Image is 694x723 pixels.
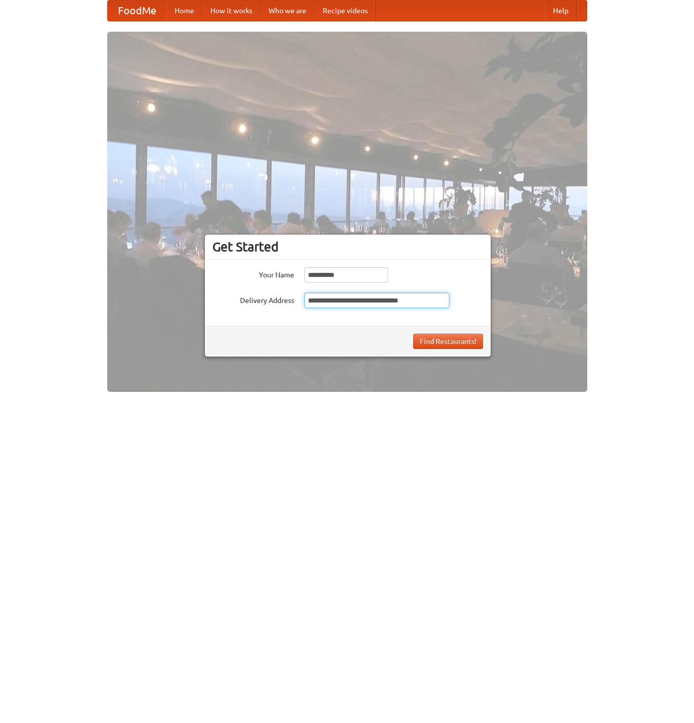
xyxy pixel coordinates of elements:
a: Help [545,1,577,21]
a: FoodMe [108,1,166,21]
a: How it works [202,1,260,21]
a: Who we are [260,1,315,21]
a: Recipe videos [315,1,376,21]
button: Find Restaurants! [413,334,483,349]
h3: Get Started [212,239,483,254]
label: Your Name [212,267,294,280]
label: Delivery Address [212,293,294,306]
a: Home [166,1,202,21]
